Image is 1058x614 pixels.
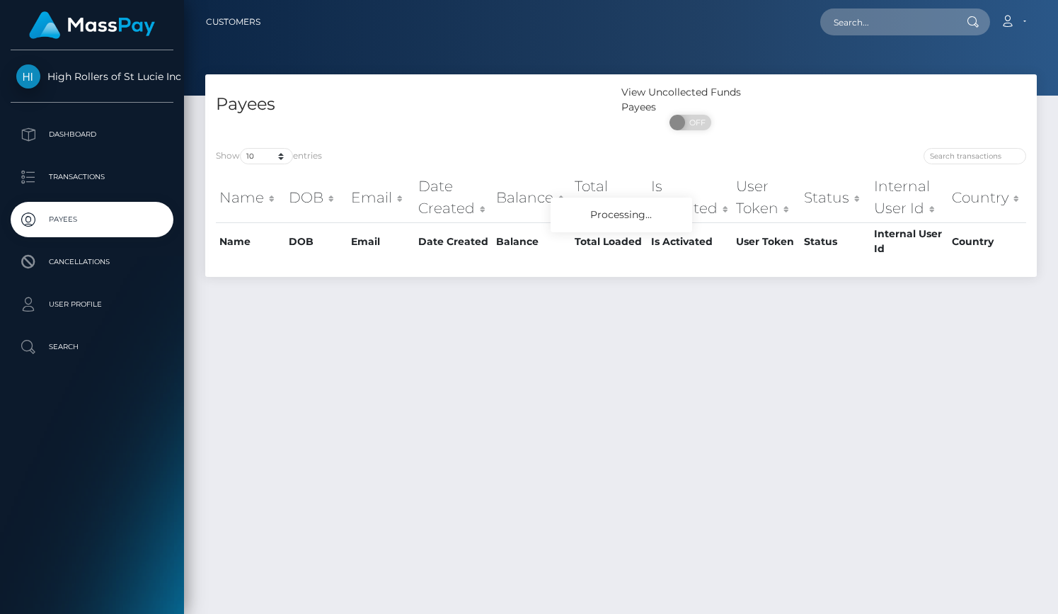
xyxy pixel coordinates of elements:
th: Date Created [415,172,493,222]
th: Is Activated [648,222,732,260]
th: Total Loaded [571,172,647,222]
th: User Token [732,172,800,222]
th: User Token [732,222,800,260]
th: Total Loaded [571,222,647,260]
label: Show entries [216,148,322,164]
h4: Payees [216,92,611,117]
a: Search [11,329,173,365]
span: OFF [677,115,713,130]
select: Showentries [240,148,293,164]
p: Dashboard [16,124,168,145]
div: Processing... [551,198,692,232]
th: Email [347,172,415,222]
th: Balance [493,222,571,260]
a: Customers [206,7,260,37]
img: MassPay Logo [29,11,155,39]
div: View Uncollected Funds Payees [621,85,760,115]
th: Country [948,222,1026,260]
p: Search [16,336,168,358]
a: Payees [11,202,173,237]
p: Transactions [16,166,168,188]
th: Name [216,172,285,222]
a: Dashboard [11,117,173,152]
p: Cancellations [16,251,168,273]
th: DOB [285,222,347,260]
th: Internal User Id [870,172,948,222]
th: Balance [493,172,571,222]
th: Email [347,222,415,260]
p: User Profile [16,294,168,315]
th: DOB [285,172,347,222]
input: Search... [820,8,953,35]
p: Payees [16,209,168,230]
a: Transactions [11,159,173,195]
th: Name [216,222,285,260]
th: Status [800,222,870,260]
th: Is Activated [648,172,732,222]
th: Status [800,172,870,222]
th: Country [948,172,1026,222]
img: High Rollers of St Lucie Inc [16,64,40,89]
a: User Profile [11,287,173,322]
th: Internal User Id [870,222,948,260]
span: High Rollers of St Lucie Inc [11,70,173,83]
input: Search transactions [924,148,1026,164]
a: Cancellations [11,244,173,280]
th: Date Created [415,222,493,260]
